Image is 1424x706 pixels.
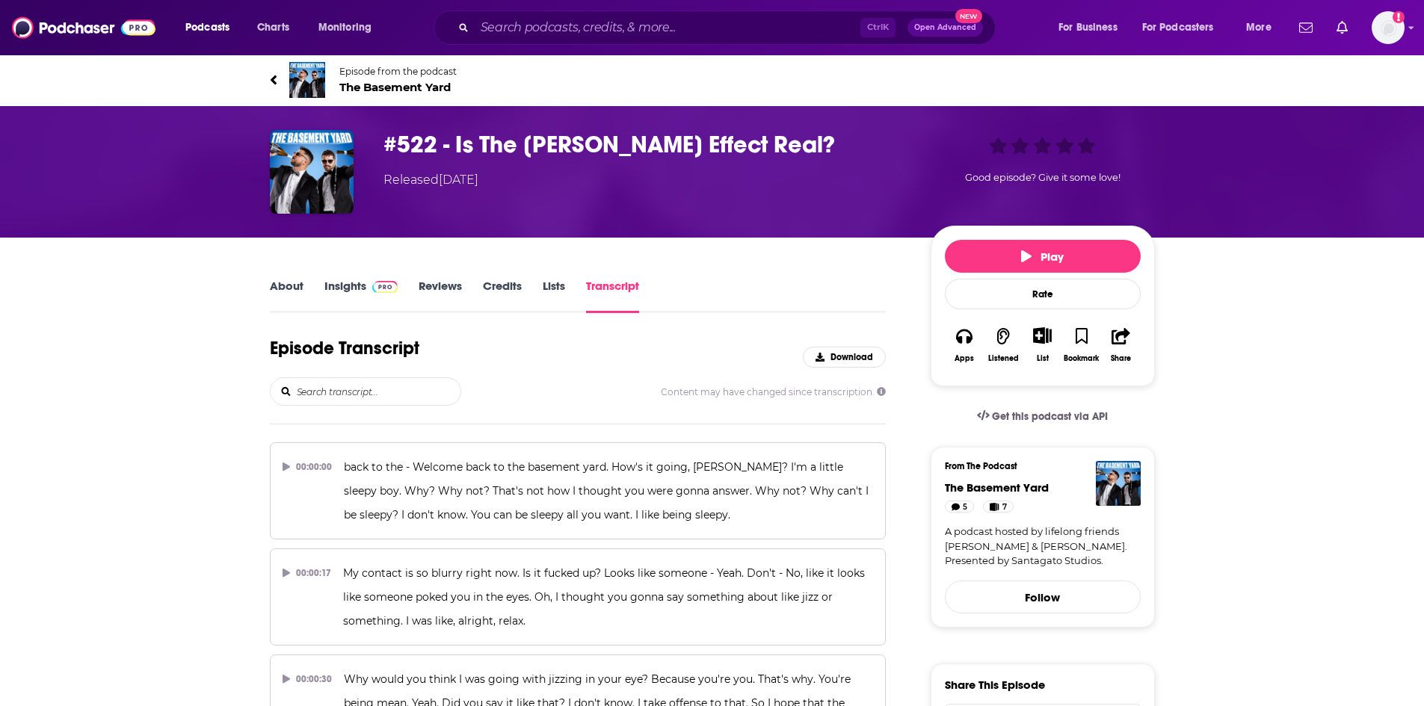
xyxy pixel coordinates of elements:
a: 5 [945,501,975,513]
div: 00:00:00 [283,455,333,479]
a: Show notifications dropdown [1293,15,1319,40]
div: 00:00:30 [283,667,333,691]
button: Apps [945,318,984,372]
span: My contact is so blurry right now. Is it fucked up? Looks like someone - Yeah. Don't - No, like i... [343,566,868,628]
a: Credits [483,279,522,313]
span: Episode from the podcast [339,66,457,77]
button: open menu [1132,16,1236,40]
a: Lists [543,279,565,313]
span: Logged in as WesBurdett [1372,11,1405,44]
a: The Basement Yard [945,480,1049,495]
span: back to the - Welcome back to the basement yard. How's it going, [PERSON_NAME]? I'm a little slee... [344,460,872,521]
button: open menu [1048,16,1136,40]
a: Reviews [419,279,462,313]
span: Play [1021,250,1064,264]
span: Good episode? Give it some love! [965,172,1121,183]
svg: Add a profile image [1393,11,1405,23]
span: Podcasts [185,17,229,38]
img: User Profile [1372,11,1405,44]
span: For Business [1058,17,1118,38]
button: Listened [984,318,1023,372]
img: The Basement Yard [1096,461,1141,506]
button: open menu [175,16,249,40]
div: Show More ButtonList [1023,318,1061,372]
a: Transcript [586,279,639,313]
h1: Episode Transcript [270,337,419,359]
h3: From The Podcast [945,461,1129,471]
button: open menu [308,16,391,40]
span: Get this podcast via API [992,410,1108,423]
button: Share [1101,318,1140,372]
a: 7 [983,501,1014,513]
div: List [1037,353,1049,363]
div: Search podcasts, credits, & more... [448,10,1010,45]
span: Open Advanced [914,24,976,31]
a: Show notifications dropdown [1331,15,1354,40]
button: Download [803,347,886,368]
button: Show More Button [1027,327,1058,344]
span: New [955,9,982,23]
span: The Basement Yard [339,80,457,94]
button: Play [945,240,1141,273]
input: Search transcript... [295,378,460,405]
h3: Share This Episode [945,678,1045,692]
span: 5 [963,500,967,515]
button: Follow [945,580,1141,613]
button: Bookmark [1062,318,1101,372]
a: InsightsPodchaser Pro [324,279,398,313]
h3: #522 - Is The Mandela Effect Real? [383,130,907,159]
img: #522 - Is The Mandela Effect Real? [270,130,354,214]
div: Listened [988,354,1019,363]
div: Released [DATE] [383,171,478,189]
span: Ctrl K [860,18,896,37]
button: 00:00:17My contact is so blurry right now. Is it fucked up? Looks like someone - Yeah. Don't - No... [270,548,887,645]
img: Podchaser - Follow, Share and Rate Podcasts [12,13,155,42]
span: 7 [1002,500,1007,515]
a: The Basement YardEpisode from the podcastThe Basement Yard [270,62,712,98]
a: About [270,279,303,313]
span: Charts [257,17,289,38]
a: Get this podcast via API [965,398,1121,435]
div: Apps [955,354,974,363]
a: Charts [247,16,298,40]
span: More [1246,17,1272,38]
div: Rate [945,279,1141,309]
img: Podchaser Pro [372,281,398,293]
div: Bookmark [1064,354,1099,363]
img: The Basement Yard [289,62,325,98]
span: Monitoring [318,17,372,38]
span: Content may have changed since transcription. [661,386,886,397]
input: Search podcasts, credits, & more... [475,16,860,40]
div: Share [1111,354,1131,363]
button: 00:00:00back to the - Welcome back to the basement yard. How's it going, [PERSON_NAME]? I'm a lit... [270,442,887,539]
button: Show profile menu [1372,11,1405,44]
button: open menu [1236,16,1290,40]
span: Download [830,352,873,362]
button: Open AdvancedNew [907,19,983,37]
a: A podcast hosted by lifelong friends [PERSON_NAME] & [PERSON_NAME]. Presented by Santagato Studios. [945,524,1141,569]
span: For Podcasters [1142,17,1214,38]
div: 00:00:17 [283,561,332,585]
